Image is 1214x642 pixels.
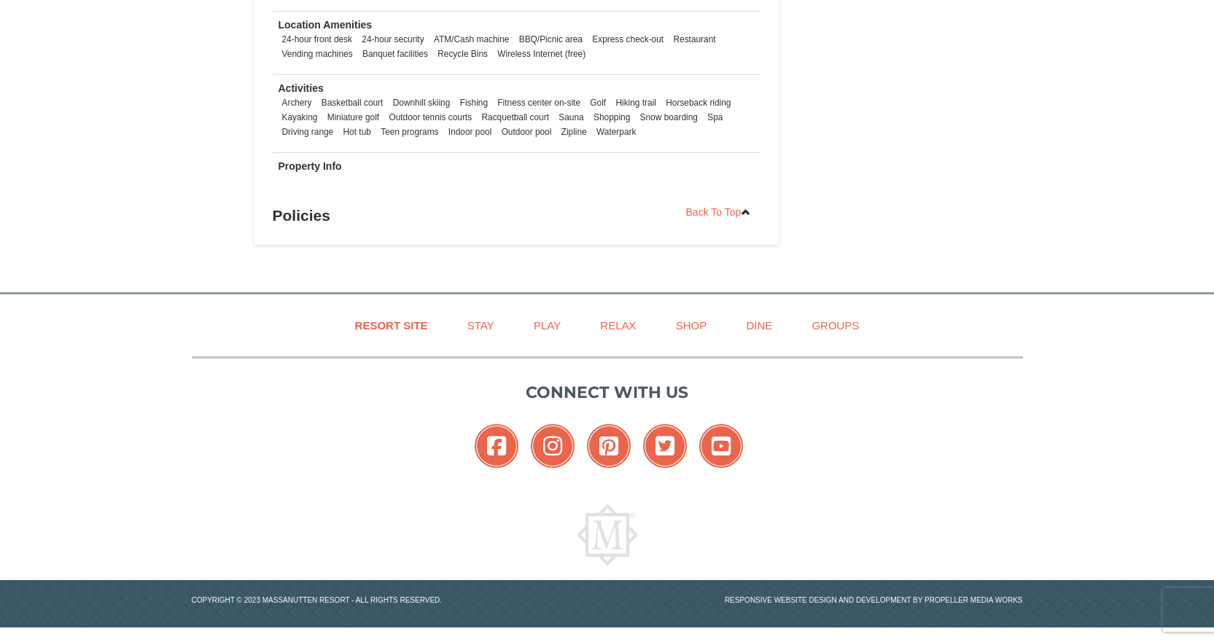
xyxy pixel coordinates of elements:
li: Teen programs [377,125,442,139]
li: Express check-out [588,32,667,47]
li: Shopping [590,110,634,125]
li: Kayaking [279,110,322,125]
li: Driving range [279,125,338,139]
li: BBQ/Picnic area [515,32,586,47]
li: Archery [279,95,316,110]
li: Snow boarding [637,110,701,125]
li: Indoor pool [445,125,496,139]
a: Shop [658,309,725,342]
a: Stay [449,309,513,342]
li: Outdoor tennis courts [385,110,475,125]
li: Basketball court [318,95,387,110]
li: Downhill skiing [389,95,454,110]
strong: Property Info [279,160,342,172]
li: Horseback riding [662,95,734,110]
h3: Policies [273,201,761,230]
p: Connect with us [192,380,1023,404]
a: Responsive website design and development by Propeller Media Works [725,596,1023,604]
li: Racquetball court [478,110,553,125]
strong: Location Amenities [279,19,373,31]
li: Banquet facilities [359,47,432,61]
li: Hiking trail [612,95,660,110]
li: Spa [704,110,726,125]
strong: Activities [279,82,324,94]
li: Wireless Internet (free) [494,47,589,61]
li: 24-hour front desk [279,32,357,47]
li: Outdoor pool [498,125,556,139]
li: Zipline [558,125,591,139]
li: Golf [586,95,610,110]
a: Groups [793,309,877,342]
li: Hot tub [340,125,375,139]
li: Sauna [555,110,587,125]
a: Relax [582,309,654,342]
li: Restaurant [669,32,719,47]
li: Fitness center on-site [494,95,584,110]
li: Vending machines [279,47,357,61]
li: Waterpark [593,125,639,139]
li: ATM/Cash machine [430,32,513,47]
img: Massanutten Resort Logo [577,504,638,565]
p: Copyright © 2023 Massanutten Resort - All Rights Reserved. [181,595,607,606]
li: Miniature golf [324,110,383,125]
a: Resort Site [337,309,446,342]
a: Back To Top [677,201,761,223]
a: Dine [728,309,790,342]
li: 24-hour security [358,32,427,47]
li: Fishing [456,95,491,110]
a: Play [515,309,579,342]
li: Recycle Bins [434,47,491,61]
